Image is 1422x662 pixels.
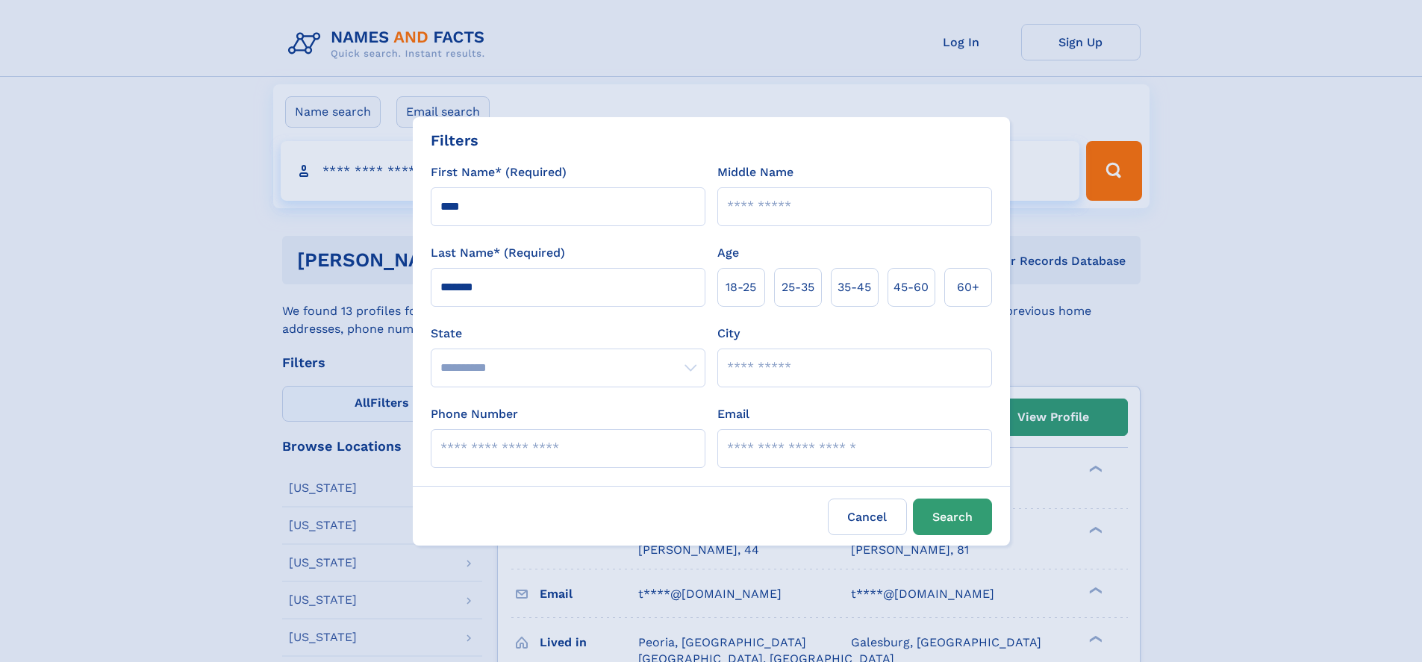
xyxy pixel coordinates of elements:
[726,278,756,296] span: 18‑25
[913,499,992,535] button: Search
[717,405,749,423] label: Email
[431,163,567,181] label: First Name* (Required)
[838,278,871,296] span: 35‑45
[828,499,907,535] label: Cancel
[431,129,478,152] div: Filters
[431,405,518,423] label: Phone Number
[894,278,929,296] span: 45‑60
[431,244,565,262] label: Last Name* (Required)
[717,163,793,181] label: Middle Name
[717,325,740,343] label: City
[431,325,705,343] label: State
[782,278,814,296] span: 25‑35
[717,244,739,262] label: Age
[957,278,979,296] span: 60+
